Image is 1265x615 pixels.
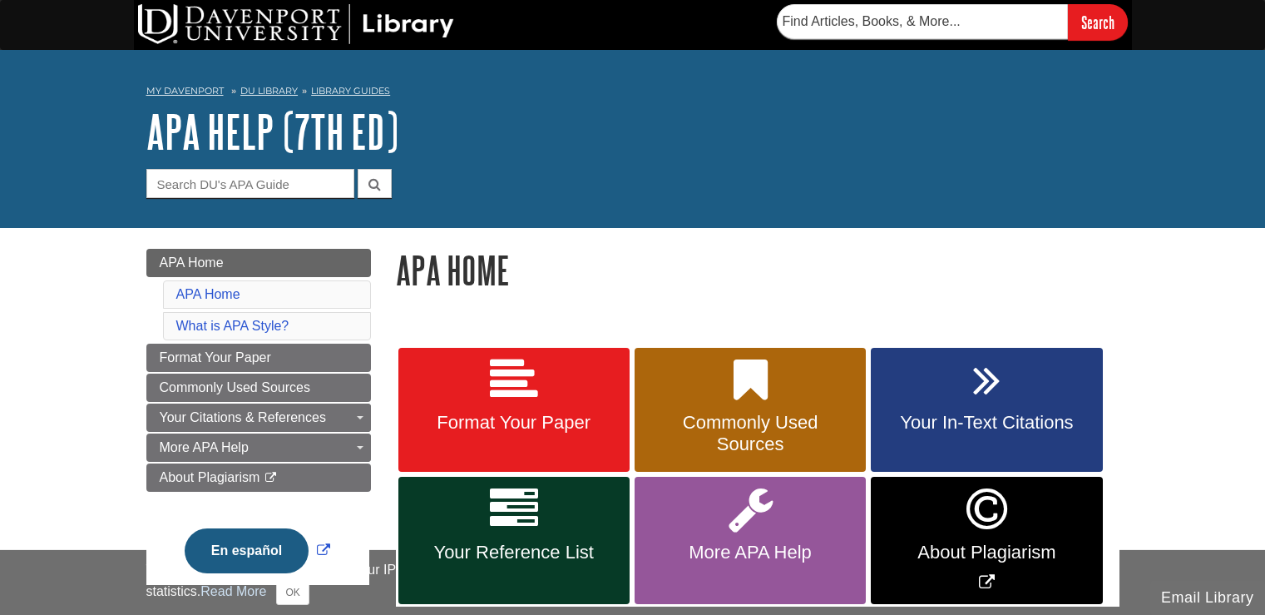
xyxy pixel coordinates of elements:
[146,169,354,198] input: Search DU's APA Guide
[635,477,866,604] a: More APA Help
[240,85,298,97] a: DU Library
[411,542,617,563] span: Your Reference List
[1068,4,1128,40] input: Search
[185,528,309,573] button: En español
[396,249,1119,291] h1: APA Home
[871,348,1102,473] a: Your In-Text Citations
[777,4,1068,39] input: Find Articles, Books, & More...
[398,348,630,473] a: Format Your Paper
[138,4,454,44] img: DU Library
[146,80,1119,107] nav: breadcrumb
[647,542,853,563] span: More APA Help
[160,380,310,394] span: Commonly Used Sources
[311,85,390,97] a: Library Guides
[647,412,853,455] span: Commonly Used Sources
[411,412,617,434] span: Format Your Paper
[635,348,866,473] a: Commonly Used Sources
[264,473,278,484] i: This link opens in a new window
[146,404,371,432] a: Your Citations & References
[146,84,224,98] a: My Davenport
[146,249,371,277] a: APA Home
[146,464,371,492] a: About Plagiarism
[871,477,1102,604] a: Link opens in new window
[398,477,630,604] a: Your Reference List
[146,106,398,157] a: APA Help (7th Ed)
[160,440,249,454] span: More APA Help
[160,255,224,270] span: APA Home
[1150,581,1265,615] button: Email Library
[160,470,260,484] span: About Plagiarism
[146,374,371,402] a: Commonly Used Sources
[777,4,1128,40] form: Searches DU Library's articles, books, and more
[180,543,334,558] a: Link opens in new window
[160,410,326,424] span: Your Citations & References
[160,350,271,365] span: Format Your Paper
[146,344,371,372] a: Format Your Paper
[146,434,371,462] a: More APA Help
[176,287,240,301] a: APA Home
[146,249,371,602] div: Guide Page Menu
[883,542,1090,563] span: About Plagiarism
[883,412,1090,434] span: Your In-Text Citations
[176,319,289,333] a: What is APA Style?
